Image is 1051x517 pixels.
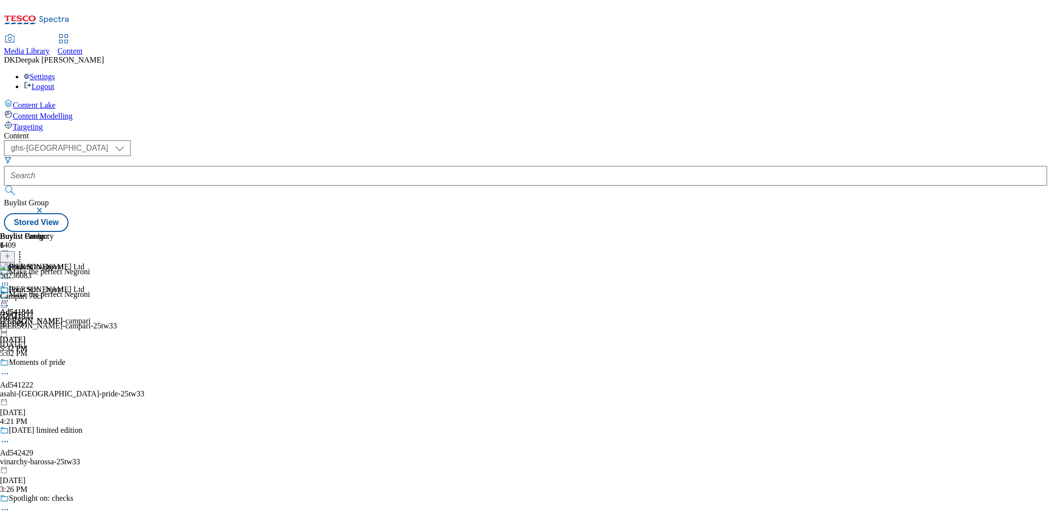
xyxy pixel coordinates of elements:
svg: Search Filters [4,156,12,164]
a: Content Lake [4,99,1047,110]
div: Moments of pride [9,358,66,367]
span: DK [4,56,15,64]
div: Content [4,131,1047,140]
input: Search [4,166,1047,186]
a: Content Modelling [4,110,1047,121]
span: Media Library [4,47,50,55]
a: Logout [24,82,54,91]
div: [DATE] limited edition [9,426,82,435]
span: Content [58,47,83,55]
a: Content [58,35,83,56]
a: Targeting [4,121,1047,131]
div: Spotlight on: checks [9,494,73,503]
button: Stored View [4,213,68,232]
span: Targeting [13,123,43,131]
a: Media Library [4,35,50,56]
span: Buylist Group [4,198,49,207]
span: Content Modelling [13,112,72,120]
a: Settings [24,72,55,81]
span: Content Lake [13,101,56,109]
span: Deepak [PERSON_NAME] [15,56,104,64]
